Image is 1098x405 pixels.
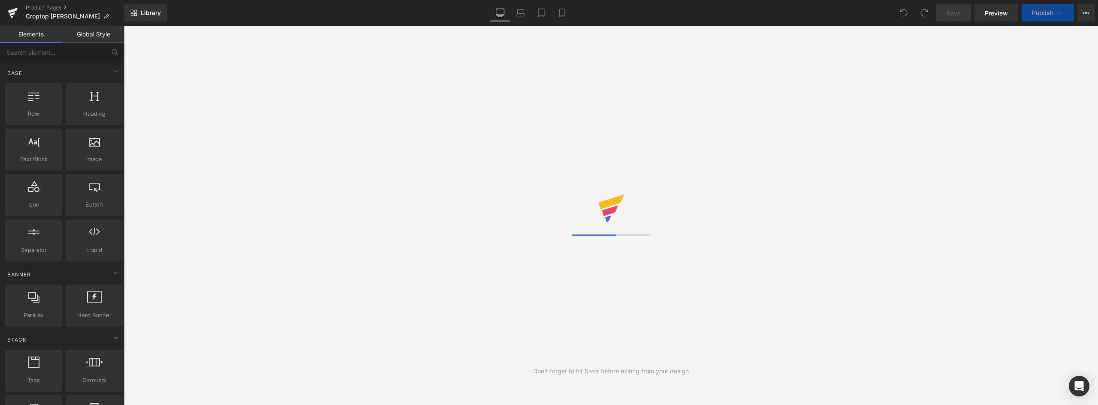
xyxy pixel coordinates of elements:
[6,270,32,279] span: Banner
[6,336,27,344] span: Stack
[124,4,167,21] a: New Library
[8,376,60,385] span: Tabs
[68,155,120,164] span: Image
[68,246,120,255] span: Liquid
[26,13,100,20] span: Croptop [PERSON_NAME]
[6,69,23,77] span: Base
[490,4,510,21] a: Desktop
[68,109,120,118] span: Heading
[8,246,60,255] span: Separator
[895,4,912,21] button: Undo
[1077,4,1095,21] button: More
[8,155,60,164] span: Text Block
[1032,9,1053,16] span: Publish
[510,4,531,21] a: Laptop
[68,376,120,385] span: Carousel
[985,9,1008,18] span: Preview
[1022,4,1074,21] button: Publish
[62,26,124,43] a: Global Style
[533,366,689,376] div: Don't forget to hit Save before exiting from your design
[8,109,60,118] span: Row
[8,311,60,320] span: Parallax
[141,9,161,17] span: Library
[552,4,572,21] a: Mobile
[68,200,120,209] span: Button
[68,311,120,320] span: Hero Banner
[916,4,933,21] button: Redo
[1069,376,1089,396] div: Open Intercom Messenger
[531,4,552,21] a: Tablet
[26,4,124,11] a: Product Pages
[8,200,60,209] span: Icon
[947,9,961,18] span: Save
[974,4,1018,21] a: Preview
